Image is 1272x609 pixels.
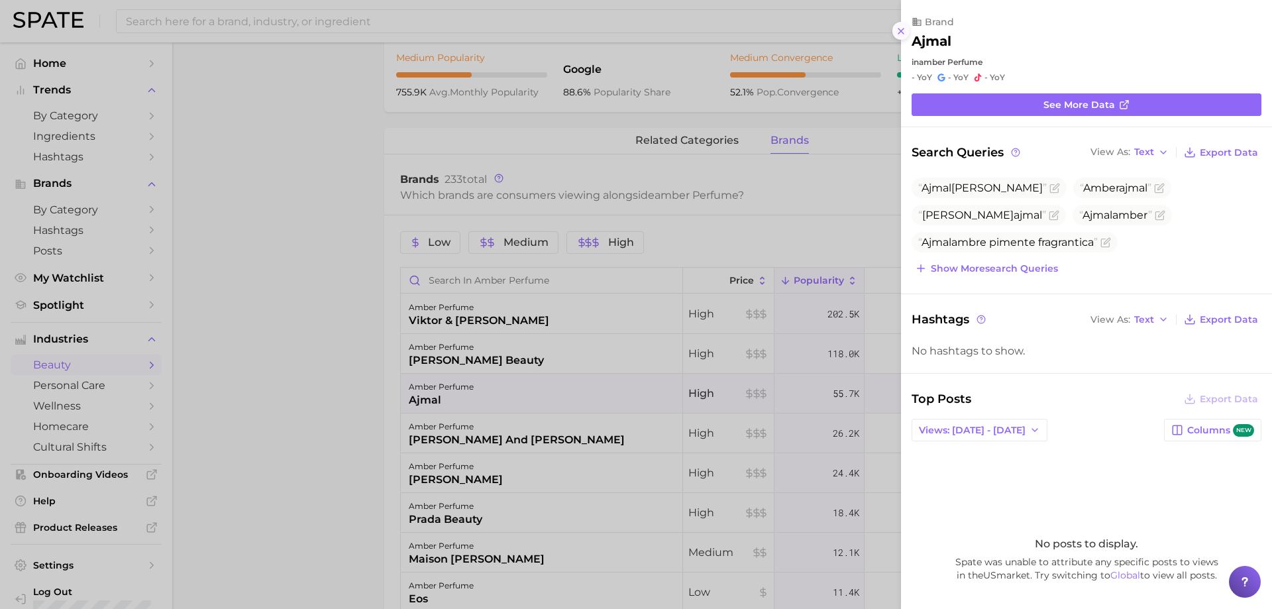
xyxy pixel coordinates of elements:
span: No posts to display. [1035,537,1138,550]
div: No hashtags to show. [912,345,1261,357]
span: - [912,72,915,82]
span: ambre pimente fragrantica [918,236,1098,249]
span: [PERSON_NAME] [918,209,1046,221]
span: Ajmal [922,182,951,194]
span: YoY [990,72,1005,83]
span: Export Data [1200,394,1258,405]
span: Top Posts [912,390,971,408]
span: - [948,72,951,82]
span: Text [1134,316,1154,323]
span: brand [925,16,954,28]
span: See more data [1043,99,1115,111]
button: Flag as miscategorized or irrelevant [1049,183,1060,194]
span: Ajmal [922,236,951,249]
span: amber perfume [919,57,982,67]
button: Columnsnew [1164,419,1261,441]
button: View AsText [1087,144,1172,161]
div: in [912,57,1261,67]
button: Export Data [1181,390,1261,408]
span: Search Queries [912,143,1022,162]
h2: ajmal [912,33,951,49]
span: Export Data [1200,147,1258,158]
span: Amber [1080,182,1151,194]
button: Export Data [1181,310,1261,329]
span: Hashtags [912,310,988,329]
span: amber [1079,209,1152,221]
span: View As [1090,148,1130,156]
span: View As [1090,316,1130,323]
span: Spate was unable to attribute any specific posts to views in the US market. Try switching to to v... [912,555,1261,582]
button: Flag as miscategorized or irrelevant [1049,210,1059,221]
button: Views: [DATE] - [DATE] [912,419,1047,441]
button: Flag as miscategorized or irrelevant [1155,210,1165,221]
span: Text [1134,148,1154,156]
a: Global [1110,569,1140,581]
button: Flag as miscategorized or irrelevant [1100,237,1111,248]
span: ajmal [1014,209,1042,221]
a: See more data [912,93,1261,116]
span: Columns [1187,424,1254,437]
span: ajmal [1119,182,1147,194]
span: Show more search queries [931,263,1058,274]
button: View AsText [1087,311,1172,328]
button: Flag as miscategorized or irrelevant [1154,183,1165,194]
span: Views: [DATE] - [DATE] [919,425,1026,436]
span: - [984,72,988,82]
span: new [1233,424,1254,437]
span: [PERSON_NAME] [918,182,1047,194]
span: Ajmal [1083,209,1112,221]
span: Export Data [1200,314,1258,325]
span: YoY [917,72,932,83]
span: YoY [953,72,969,83]
button: Export Data [1181,143,1261,162]
button: Show moresearch queries [912,259,1061,278]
